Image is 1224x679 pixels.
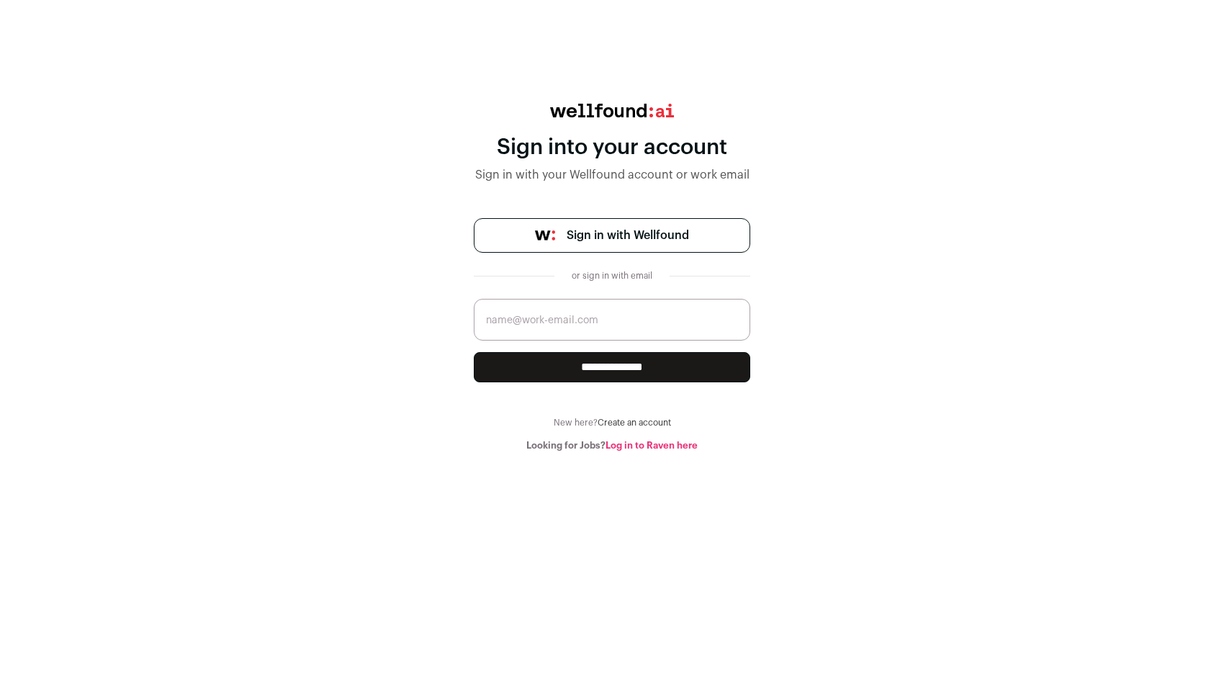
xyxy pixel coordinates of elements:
[567,227,689,244] span: Sign in with Wellfound
[474,218,750,253] a: Sign in with Wellfound
[535,230,555,240] img: wellfound-symbol-flush-black-fb3c872781a75f747ccb3a119075da62bfe97bd399995f84a933054e44a575c4.png
[566,270,658,282] div: or sign in with email
[606,441,698,450] a: Log in to Raven here
[474,299,750,341] input: name@work-email.com
[550,104,674,117] img: wellfound:ai
[474,135,750,161] div: Sign into your account
[474,417,750,428] div: New here?
[474,166,750,184] div: Sign in with your Wellfound account or work email
[598,418,671,427] a: Create an account
[474,440,750,451] div: Looking for Jobs?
